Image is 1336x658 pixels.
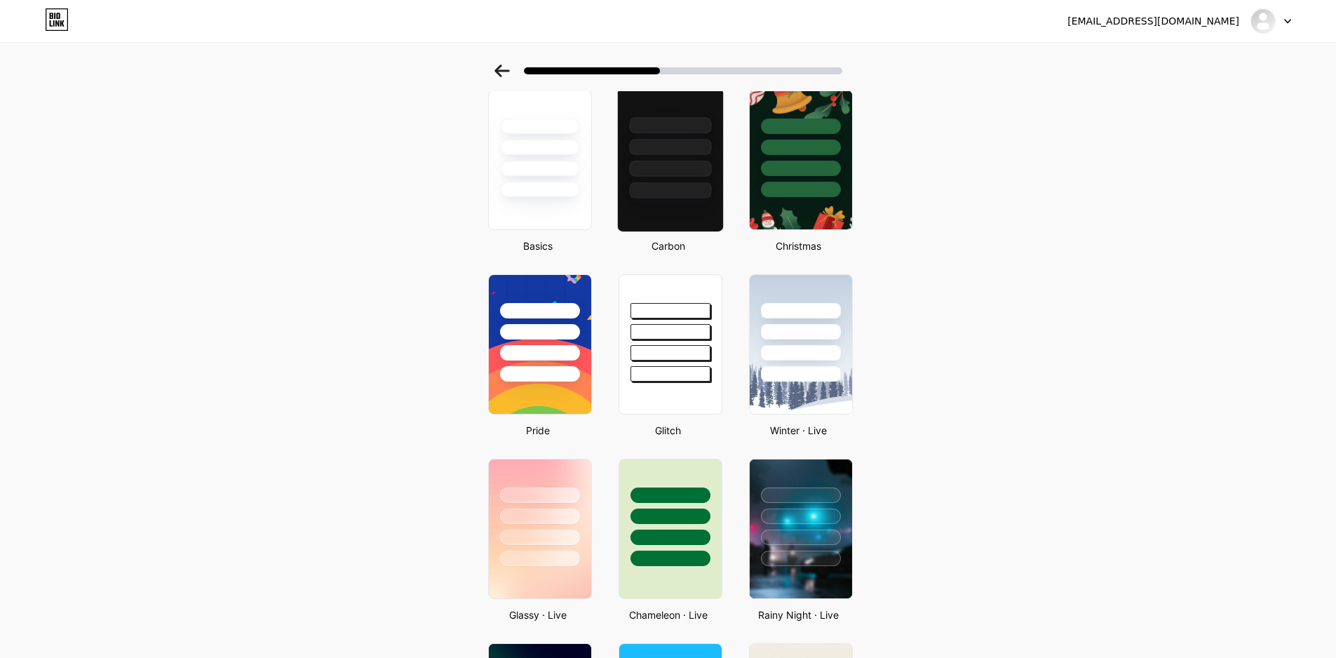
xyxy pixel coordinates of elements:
div: Glitch [614,423,722,438]
div: [EMAIL_ADDRESS][DOMAIN_NAME] [1067,14,1239,29]
div: Christmas [745,239,853,253]
div: Rainy Night · Live [745,607,853,622]
div: Pride [484,423,592,438]
div: Glassy · Live [484,607,592,622]
div: Winter · Live [745,423,853,438]
div: Chameleon · Live [614,607,722,622]
div: Basics [484,239,592,253]
img: vsecure360 [1250,8,1276,34]
div: Carbon [614,239,722,253]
